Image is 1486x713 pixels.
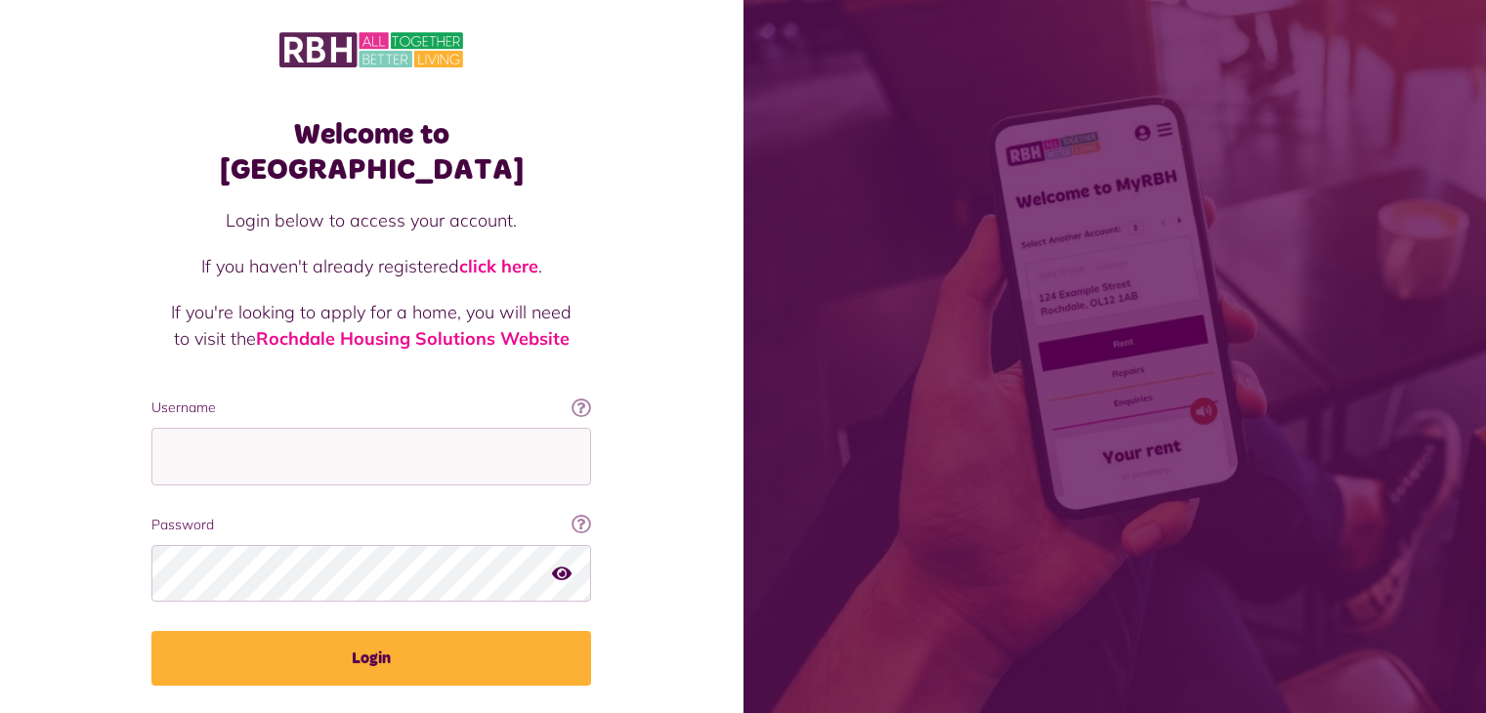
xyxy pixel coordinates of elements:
[171,299,572,352] p: If you're looking to apply for a home, you will need to visit the
[151,117,591,188] h1: Welcome to [GEOGRAPHIC_DATA]
[279,29,463,70] img: MyRBH
[151,631,591,686] button: Login
[151,515,591,535] label: Password
[171,207,572,233] p: Login below to access your account.
[151,398,591,418] label: Username
[171,253,572,279] p: If you haven't already registered .
[256,327,570,350] a: Rochdale Housing Solutions Website
[459,255,538,277] a: click here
